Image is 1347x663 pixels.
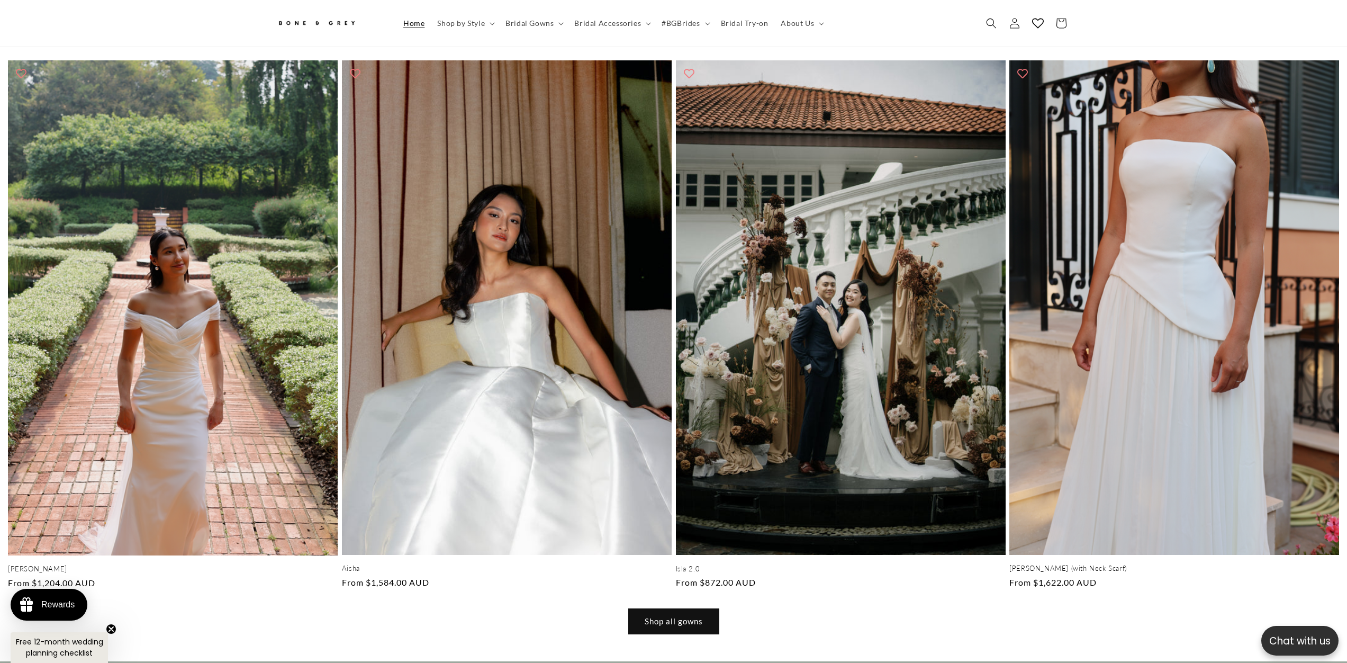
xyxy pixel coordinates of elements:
[1261,626,1339,656] button: Open chatbox
[277,15,356,32] img: Bone and Grey Bridal
[774,12,828,34] summary: About Us
[629,609,719,634] a: Shop all gowns
[781,19,814,28] span: About Us
[11,63,32,84] button: Add to wishlist
[16,637,103,658] span: Free 12-month wedding planning checklist
[574,19,641,28] span: Bridal Accessories
[431,12,499,34] summary: Shop by Style
[1012,63,1033,84] button: Add to wishlist
[11,632,108,663] div: Free 12-month wedding planning checklistClose teaser
[676,565,1006,574] a: Isla 2.0
[505,19,554,28] span: Bridal Gowns
[662,19,700,28] span: #BGBrides
[403,19,424,28] span: Home
[1009,564,1339,573] a: [PERSON_NAME] (with Neck Scarf)
[1261,633,1339,649] p: Chat with us
[655,12,714,34] summary: #BGBrides
[8,565,338,574] a: [PERSON_NAME]
[437,19,485,28] span: Shop by Style
[980,12,1003,35] summary: Search
[345,63,366,84] button: Add to wishlist
[721,19,769,28] span: Bridal Try-on
[499,12,568,34] summary: Bridal Gowns
[397,12,431,34] a: Home
[679,63,700,84] button: Add to wishlist
[41,600,75,610] div: Rewards
[106,624,116,634] button: Close teaser
[342,564,672,573] a: Aisha
[715,12,775,34] a: Bridal Try-on
[568,12,655,34] summary: Bridal Accessories
[273,11,386,36] a: Bone and Grey Bridal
